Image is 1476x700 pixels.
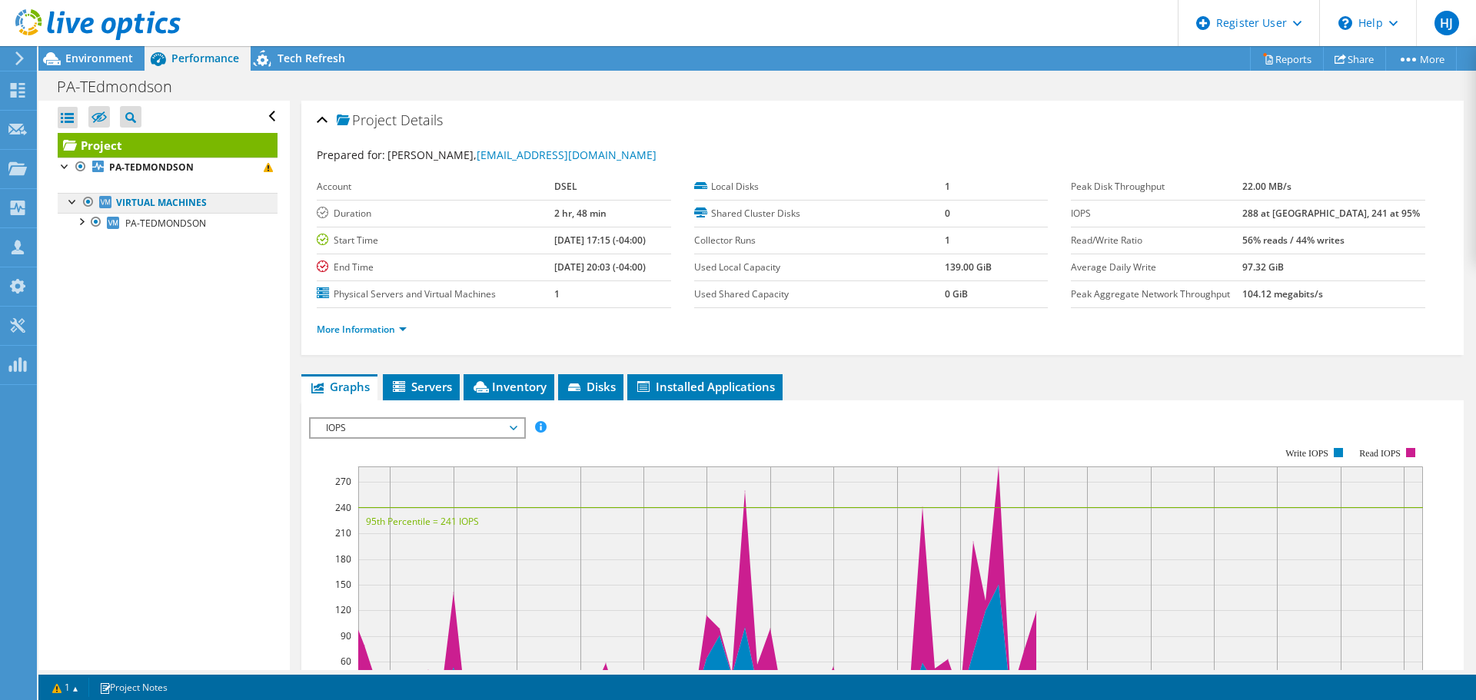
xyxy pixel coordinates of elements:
b: 0 [945,207,950,220]
a: Virtual Machines [58,193,278,213]
b: 97.32 GiB [1242,260,1284,274]
text: 180 [335,552,351,566]
text: 210 [335,526,351,539]
a: More [1385,47,1457,71]
b: [DATE] 17:15 (-04:00) [554,234,646,247]
text: 120 [335,603,351,616]
b: 288 at [GEOGRAPHIC_DATA], 241 at 95% [1242,207,1420,220]
b: 1 [554,287,560,300]
svg: \n [1338,16,1352,30]
span: Environment [65,51,133,65]
label: Prepared for: [317,148,385,162]
text: 270 [335,475,351,488]
text: 95th Percentile = 241 IOPS [366,515,479,528]
a: PA-TEDMONDSON [58,213,278,233]
label: Average Daily Write [1071,260,1242,275]
b: 1 [945,234,950,247]
label: Start Time [317,233,554,248]
label: Local Disks [694,179,945,194]
b: PA-TEDMONDSON [109,161,194,174]
label: End Time [317,260,554,275]
b: 1 [945,180,950,193]
label: Account [317,179,554,194]
b: 0 GiB [945,287,968,300]
b: DSEL [554,180,577,193]
text: 150 [335,578,351,591]
label: Duration [317,206,554,221]
a: [EMAIL_ADDRESS][DOMAIN_NAME] [477,148,657,162]
span: IOPS [318,419,516,437]
label: IOPS [1071,206,1242,221]
span: Servers [391,379,452,394]
label: Peak Disk Throughput [1071,179,1242,194]
h1: PA-TEdmondson [50,78,196,95]
span: PA-TEDMONDSON [125,217,206,230]
text: 60 [341,655,351,668]
b: [DATE] 20:03 (-04:00) [554,260,646,274]
span: Tech Refresh [278,51,345,65]
b: 22.00 MB/s [1242,180,1291,193]
span: Performance [171,51,239,65]
label: Used Local Capacity [694,260,945,275]
a: Project Notes [88,678,178,697]
label: Shared Cluster Disks [694,206,945,221]
span: Installed Applications [635,379,775,394]
label: Read/Write Ratio [1071,233,1242,248]
span: Details [401,111,443,129]
b: 2 hr, 48 min [554,207,607,220]
b: 104.12 megabits/s [1242,287,1323,300]
text: Read IOPS [1360,448,1401,459]
label: Physical Servers and Virtual Machines [317,287,554,302]
b: 139.00 GiB [945,260,992,274]
label: Used Shared Capacity [694,287,945,302]
span: HJ [1434,11,1459,35]
a: More Information [317,323,407,336]
a: Reports [1250,47,1324,71]
label: Peak Aggregate Network Throughput [1071,287,1242,302]
a: PA-TEDMONDSON [58,158,278,177]
text: 90 [341,629,351,642]
span: [PERSON_NAME], [387,148,657,162]
a: Project [58,133,278,158]
a: 1 [42,678,89,697]
text: Write IOPS [1285,448,1328,459]
b: 56% reads / 44% writes [1242,234,1345,247]
span: Graphs [309,379,370,394]
span: Inventory [471,379,547,394]
a: Share [1323,47,1386,71]
text: 240 [335,501,351,514]
span: Disks [566,379,616,394]
span: Project [337,113,397,128]
label: Collector Runs [694,233,945,248]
